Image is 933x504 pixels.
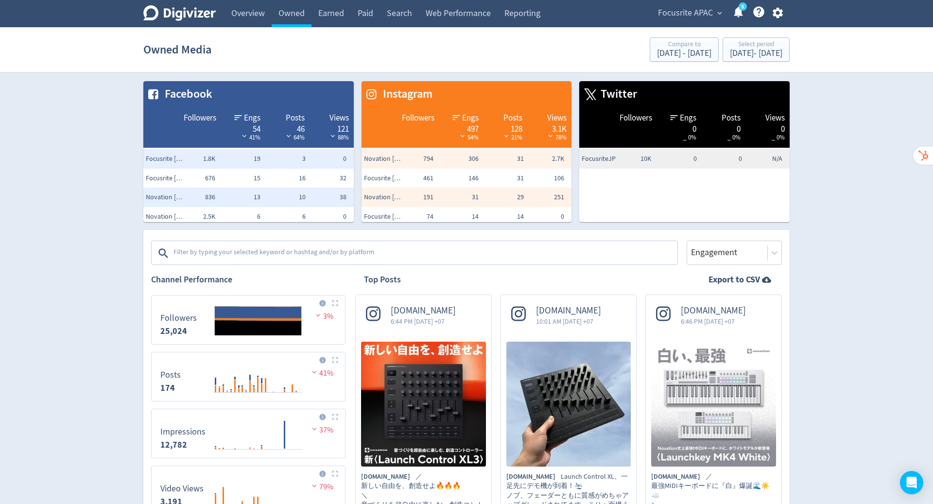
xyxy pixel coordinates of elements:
[328,133,349,141] span: 88%
[501,132,511,139] img: negative-performance-white.svg
[155,413,341,454] svg: Impressions 12,782
[727,133,741,141] span: _ 0%
[310,425,333,435] span: 37%
[772,133,785,141] span: _ 0%
[310,368,333,378] span: 41%
[458,133,479,141] span: 54%
[654,149,699,169] td: 0
[651,472,706,482] span: [DOMAIN_NAME]
[708,274,760,286] strong: Export to CSV
[263,207,308,226] td: 6
[706,123,741,131] div: 0
[526,149,571,169] td: 2.7K
[391,169,436,188] td: 461
[436,188,481,207] td: 31
[310,368,319,376] img: negative-performance.svg
[620,112,652,124] span: Followers
[662,123,696,131] div: 0
[155,299,341,340] svg: Followers 25,024
[391,316,456,326] span: 6:44 PM [DATE] +07
[332,300,338,306] img: Placeholder
[332,414,338,420] img: Placeholder
[173,207,218,226] td: 2.5K
[313,312,323,319] img: negative-performance.svg
[681,305,746,316] span: [DOMAIN_NAME]
[173,149,218,169] td: 1.8K
[155,356,341,397] svg: Posts 174
[608,149,654,169] td: 10K
[501,133,522,141] span: 21%
[218,188,263,207] td: 13
[310,482,319,489] img: negative-performance.svg
[658,5,713,21] span: Focusrite APAC
[730,41,782,49] div: Select period
[532,123,567,131] div: 3.1K
[270,123,305,131] div: 46
[744,149,790,169] td: N/A
[681,316,746,326] span: 6:46 PM [DATE] +07
[308,207,353,226] td: 0
[244,112,260,124] span: Engs
[742,3,744,10] text: 5
[308,169,353,188] td: 32
[328,132,338,139] img: negative-performance-white.svg
[462,112,479,124] span: Engs
[402,112,434,124] span: Followers
[655,5,725,21] button: Focusrite APAC
[722,112,741,124] span: Posts
[391,149,436,169] td: 794
[361,342,486,467] img: ／ 新しい自由を、創造せよ🔥🔥🔥 ＼ 音づくりを超自由に楽しむ、創造コントローラー〈Launch Control XL〉が 3 へとフルモデルチェンジ‼️✊💥 🔵 様々なDAWとプラグ・アンド・...
[160,382,175,394] strong: 174
[657,49,711,58] div: [DATE] - [DATE]
[506,342,631,467] img: Launch Control XL、一足先にデモ機が到着！🛬 ノブ、フェーダーともに質感がめちゃアップグレードされてます。こりゃ面構えが違うわ…😭 発売までに色々さわってまたレポートしますね😎👍...
[263,149,308,169] td: 3
[444,123,479,131] div: 497
[286,112,305,124] span: Posts
[391,305,456,316] span: [DOMAIN_NAME]
[526,169,571,188] td: 106
[151,274,346,286] h2: Channel Performance
[503,112,522,124] span: Posts
[378,86,432,103] span: Instagram
[579,81,790,222] table: customized table
[314,123,349,131] div: 121
[160,369,181,381] dt: Posts
[546,133,567,141] span: 78%
[184,112,216,124] span: Followers
[146,174,185,183] span: Focusrite Japan
[332,357,338,363] img: Placeholder
[506,472,561,482] span: [DOMAIN_NAME]
[329,112,349,124] span: Views
[391,207,436,226] td: 74
[683,133,696,141] span: _ 0%
[361,472,415,482] span: [DOMAIN_NAME]
[699,149,744,169] td: 0
[218,207,263,226] td: 6
[310,482,333,492] span: 79%
[160,426,206,437] dt: Impressions
[900,471,923,494] div: Open Intercom Messenger
[146,192,185,202] span: Novation Japan
[536,305,601,316] span: [DOMAIN_NAME]
[680,112,696,124] span: Engs
[481,169,526,188] td: 31
[391,188,436,207] td: 191
[160,86,212,103] span: Facebook
[263,188,308,207] td: 10
[160,313,197,324] dt: Followers
[723,37,790,62] button: Select period[DATE]- [DATE]
[436,149,481,169] td: 306
[458,132,467,139] img: negative-performance-white.svg
[284,133,305,141] span: 64%
[173,169,218,188] td: 676
[364,174,403,183] span: Focusrite Japan
[160,325,187,337] strong: 25,024
[596,86,637,103] span: Twitter
[481,149,526,169] td: 31
[364,212,403,222] span: Focusrite Hong Kong
[481,207,526,226] td: 14
[146,212,185,222] span: Novation Taiwan
[240,133,260,141] span: 41%
[739,2,747,11] a: 5
[332,470,338,477] img: Placeholder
